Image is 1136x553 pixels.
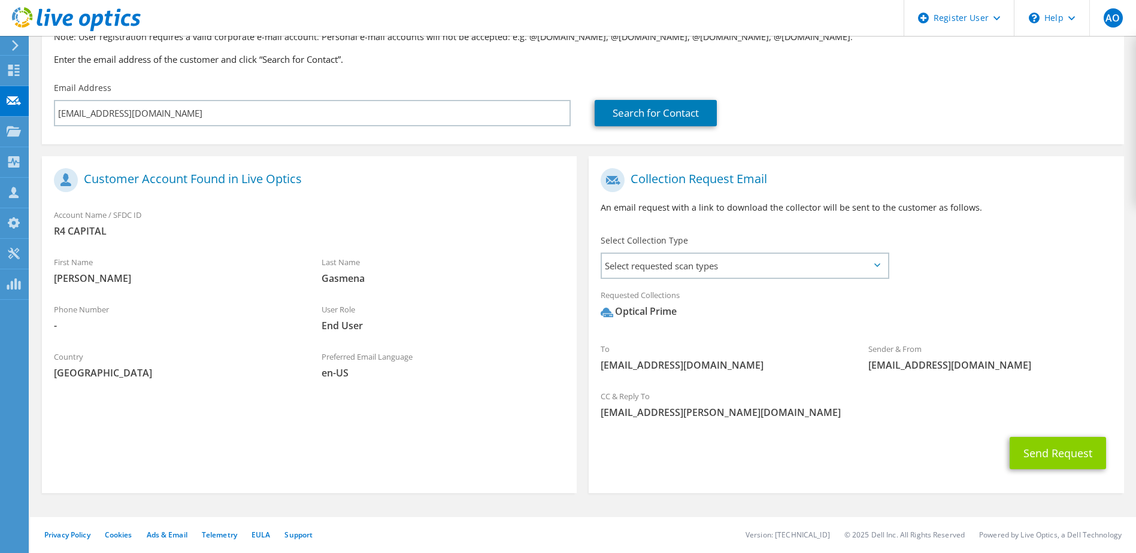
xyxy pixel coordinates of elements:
[54,31,1112,44] p: Note: User registration requires a valid corporate e-mail account. Personal e-mail accounts will ...
[601,235,688,247] label: Select Collection Type
[1104,8,1123,28] span: AO
[979,530,1122,540] li: Powered by Live Optics, a Dell Technology
[147,530,187,540] a: Ads & Email
[252,530,270,540] a: EULA
[322,366,565,379] span: en-US
[54,168,559,192] h1: Customer Account Found in Live Optics
[602,254,887,278] span: Select requested scan types
[601,201,1111,214] p: An email request with a link to download the collector will be sent to the customer as follows.
[1010,437,1106,469] button: Send Request
[595,100,717,126] a: Search for Contact
[202,530,237,540] a: Telemetry
[589,282,1123,330] div: Requested Collections
[589,384,1123,425] div: CC & Reply To
[746,530,830,540] li: Version: [TECHNICAL_ID]
[322,272,565,285] span: Gasmena
[54,319,298,332] span: -
[868,358,1112,372] span: [EMAIL_ADDRESS][DOMAIN_NAME]
[42,297,310,338] div: Phone Number
[856,336,1124,378] div: Sender & From
[105,530,132,540] a: Cookies
[54,82,111,94] label: Email Address
[54,53,1112,66] h3: Enter the email address of the customer and click “Search for Contact”.
[322,319,565,332] span: End User
[601,406,1111,419] span: [EMAIL_ADDRESS][PERSON_NAME][DOMAIN_NAME]
[42,250,310,291] div: First Name
[310,344,577,385] div: Preferred Email Language
[54,224,565,238] span: R4 CAPITAL
[601,305,677,318] div: Optical Prime
[310,250,577,291] div: Last Name
[601,358,844,372] span: [EMAIL_ADDRESS][DOMAIN_NAME]
[44,530,90,540] a: Privacy Policy
[1029,13,1040,23] svg: \n
[42,202,577,244] div: Account Name / SFDC ID
[54,366,298,379] span: [GEOGRAPHIC_DATA]
[284,530,313,540] a: Support
[601,168,1105,192] h1: Collection Request Email
[42,344,310,385] div: Country
[54,272,298,285] span: [PERSON_NAME]
[844,530,965,540] li: © 2025 Dell Inc. All Rights Reserved
[310,297,577,338] div: User Role
[589,336,856,378] div: To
